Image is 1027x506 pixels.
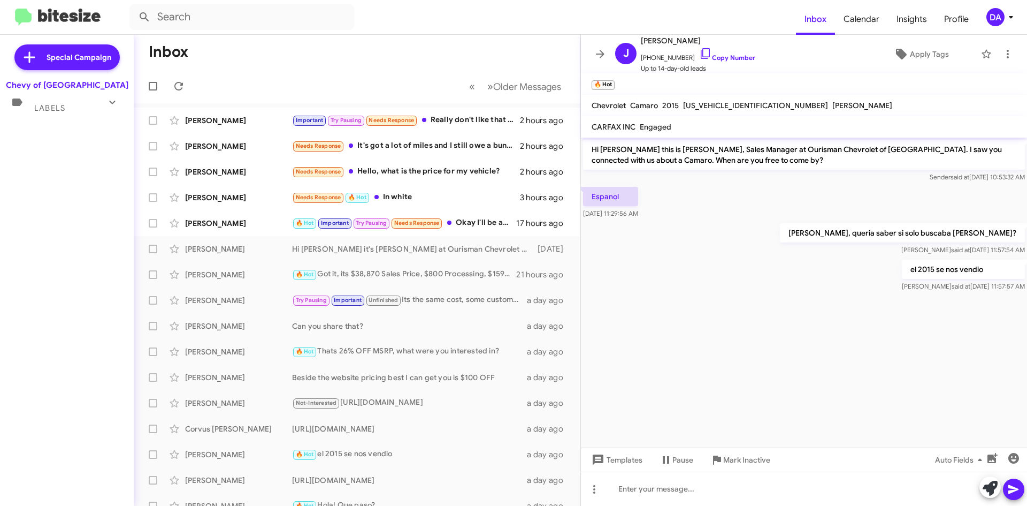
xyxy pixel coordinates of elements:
span: [US_VEHICLE_IDENTIFICATION_NUMBER] [683,101,828,110]
div: [PERSON_NAME] [185,449,292,460]
span: Camaro [630,101,658,110]
a: Inbox [796,4,835,35]
span: Insights [888,4,936,35]
span: said at [951,173,969,181]
span: Apply Tags [910,44,949,64]
span: said at [952,282,970,290]
span: Mark Inactive [723,450,770,470]
div: Hello, what is the price for my vehicle? [292,165,520,178]
div: 21 hours ago [516,269,572,280]
span: Important [334,297,362,304]
div: Its the same cost, some customer just preferred to do it themselves since you might get tags faster [292,294,527,306]
div: 2 hours ago [520,141,572,152]
span: Important [321,220,349,226]
div: [PERSON_NAME] [185,115,292,126]
span: 🔥 Hot [296,220,314,226]
span: 🔥 Hot [296,451,314,458]
span: Templates [589,450,642,470]
div: [PERSON_NAME] [185,192,292,203]
span: Unfinished [369,297,398,304]
button: Previous [463,75,481,97]
div: 17 hours ago [516,218,572,229]
div: [DATE] [532,244,572,254]
span: Needs Response [296,142,341,149]
div: a day ago [527,346,572,357]
span: Needs Response [369,117,414,124]
div: a day ago [527,321,572,331]
span: Try Pausing [356,220,387,226]
button: Templates [581,450,651,470]
span: Needs Response [394,220,440,226]
span: Auto Fields [935,450,986,470]
span: [PERSON_NAME] [832,101,892,110]
span: 🔥 Hot [296,271,314,278]
button: Pause [651,450,702,470]
div: 2 hours ago [520,167,572,177]
button: Apply Tags [866,44,976,64]
div: a day ago [527,372,572,383]
input: Search [129,4,354,30]
span: Labels [34,103,65,113]
div: [PERSON_NAME] [185,167,292,177]
span: CARFAX INC [592,122,635,132]
div: a day ago [527,295,572,306]
span: [PHONE_NUMBER] [641,47,755,63]
span: [PERSON_NAME] [DATE] 11:57:57 AM [902,282,1025,290]
div: In white [292,191,520,203]
span: 🔥 Hot [348,194,366,201]
div: a day ago [527,398,572,409]
a: Special Campaign [14,44,120,70]
span: [PERSON_NAME] [641,34,755,47]
button: Next [481,75,568,97]
span: « [469,80,475,93]
div: Chevy of [GEOGRAPHIC_DATA] [6,80,128,90]
span: Needs Response [296,194,341,201]
div: 2 hours ago [520,115,572,126]
div: a day ago [527,424,572,434]
div: Hi [PERSON_NAME] it's [PERSON_NAME] at Ourisman Chevrolet of [GEOGRAPHIC_DATA]. Just wanted to fo... [292,244,532,254]
div: DA [986,8,1005,26]
nav: Page navigation example [463,75,568,97]
span: Engaged [640,122,671,132]
span: Not-Interested [296,399,337,406]
span: J [623,45,629,62]
p: el 2015 se nos vendio [902,260,1025,279]
span: Chevrolet [592,101,626,110]
span: Try Pausing [296,297,327,304]
button: DA [977,8,1015,26]
span: 🔥 Hot [296,348,314,355]
div: Can you share that? [292,321,527,331]
div: [PERSON_NAME] [185,475,292,486]
span: Sender [DATE] 10:53:32 AM [930,173,1025,181]
button: Mark Inactive [702,450,779,470]
div: [URL][DOMAIN_NAME] [292,397,527,409]
div: Beside the website pricing best I can get you is $100 OFF [292,372,527,383]
span: Needs Response [296,168,341,175]
span: Older Messages [493,81,561,93]
span: Try Pausing [331,117,362,124]
div: [PERSON_NAME] [185,372,292,383]
div: [URL][DOMAIN_NAME] [292,424,527,434]
div: a day ago [527,449,572,460]
div: It's got a lot of miles and I still owe a bunch of money. [292,140,520,152]
span: Up to 14-day-old leads [641,63,755,74]
div: 3 hours ago [520,192,572,203]
p: [PERSON_NAME], queria saber si solo buscaba [PERSON_NAME]? [780,223,1025,243]
span: 2015 [662,101,679,110]
p: Espanol [583,187,638,206]
span: [PERSON_NAME] [DATE] 11:57:54 AM [901,246,1025,254]
div: [PERSON_NAME] [185,321,292,331]
div: [PERSON_NAME] [185,398,292,409]
div: Got it, its $38,870 Sales Price, $800 Processing, $1595 Destination, $395 Nitro Tires, $3645.25 T... [292,268,516,281]
span: [DATE] 11:29:56 AM [583,209,638,217]
div: [URL][DOMAIN_NAME] [292,475,527,486]
a: Calendar [835,4,888,35]
div: [PERSON_NAME] [185,295,292,306]
div: [PERSON_NAME] [185,244,292,254]
div: Really don't like that car and yes we're still driving it [292,114,520,126]
div: [PERSON_NAME] [185,141,292,152]
div: Okay I'll be able to test drive it right? [292,217,516,229]
span: Special Campaign [47,52,111,63]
